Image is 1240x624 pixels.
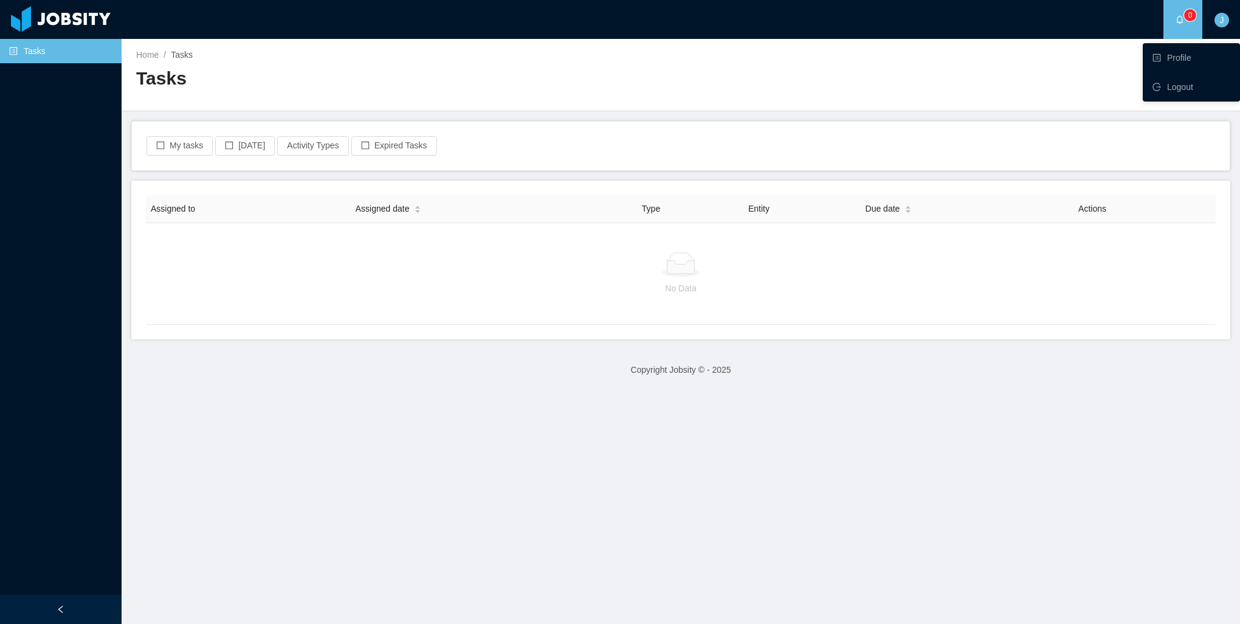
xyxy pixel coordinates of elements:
[748,204,770,213] span: Entity
[905,204,912,207] i: icon: caret-up
[1152,83,1161,91] i: icon: logout
[905,209,912,212] i: icon: caret-down
[215,136,275,156] button: icon: border[DATE]
[1152,46,1230,70] a: icon: profileProfile
[1078,204,1106,213] span: Actions
[904,204,912,212] div: Sort
[1167,82,1193,92] span: Logout
[122,349,1240,391] footer: Copyright Jobsity © - 2025
[414,204,421,212] div: Sort
[1184,9,1196,21] sup: 0
[171,50,193,60] span: Tasks
[136,50,159,60] a: Home
[356,203,410,215] span: Assigned date
[9,39,112,63] a: icon: profileTasks
[415,209,421,212] i: icon: caret-down
[866,203,900,215] span: Due date
[415,204,421,207] i: icon: caret-up
[642,204,660,213] span: Type
[164,50,166,60] span: /
[151,204,195,213] span: Assigned to
[351,136,437,156] button: icon: borderExpired Tasks
[1176,15,1184,24] i: icon: bell
[146,136,213,156] button: icon: borderMy tasks
[277,136,348,156] button: Activity Types
[156,282,1206,295] p: No Data
[136,66,681,91] h2: Tasks
[1220,13,1224,27] span: J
